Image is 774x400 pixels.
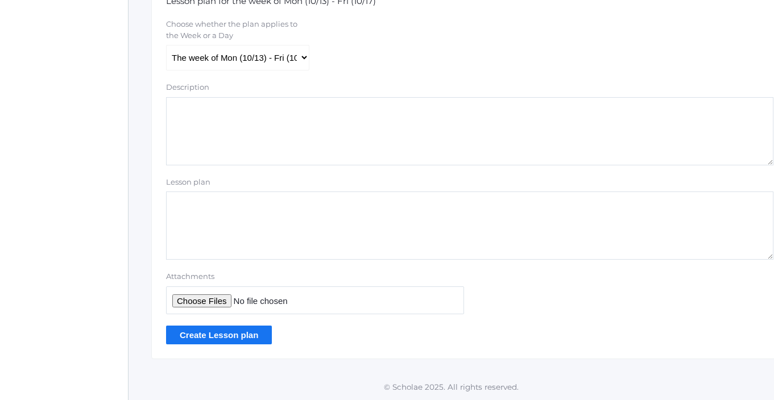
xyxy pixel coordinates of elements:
input: Create Lesson plan [166,326,272,344]
label: Lesson plan [166,177,210,188]
label: Choose whether the plan applies to the Week or a Day [166,19,308,41]
label: Description [166,82,209,93]
p: © Scholae 2025. All rights reserved. [129,381,774,393]
label: Attachments [166,271,464,282]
